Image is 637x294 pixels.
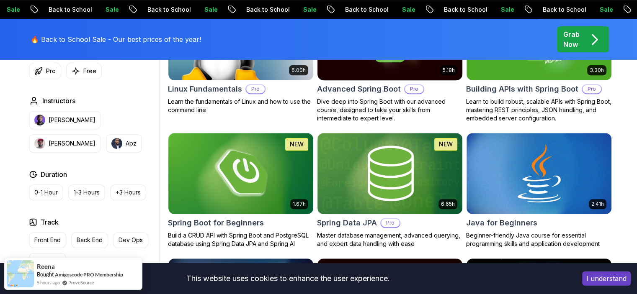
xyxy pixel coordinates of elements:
[466,97,612,123] p: Learn to build robust, scalable APIs with Spring Boot, mastering REST principles, JSON handling, ...
[126,139,137,148] p: Abz
[317,231,463,248] p: Master database management, advanced querying, and expert data handling with ease
[168,217,264,229] h2: Spring Boot for Beginners
[295,5,322,14] p: Sale
[168,231,314,248] p: Build a CRUD API with Spring Boot and PostgreSQL database using Spring Data JPA and Spring AI
[317,133,463,248] a: Spring Data JPA card6.65hNEWSpring Data JPAProMaster database management, advanced querying, and ...
[439,140,453,148] p: NEW
[583,85,601,93] p: Pro
[317,133,462,214] img: Spring Data JPA card
[83,67,96,75] p: Free
[493,5,520,14] p: Sale
[41,217,59,227] h2: Track
[29,232,66,248] button: Front End
[441,201,455,207] p: 6.65h
[238,5,295,14] p: Back to School
[466,217,537,229] h2: Java for Beginners
[68,279,94,286] a: ProveSource
[34,236,61,244] p: Front End
[535,5,592,14] p: Back to School
[46,67,56,75] p: Pro
[29,111,101,129] button: instructor img[PERSON_NAME]
[66,63,102,79] button: Free
[113,232,148,248] button: Dev Ops
[29,253,66,269] button: Full Stack
[111,138,122,149] img: instructor img
[34,138,45,149] img: instructor img
[110,184,146,200] button: +3 Hours
[290,140,304,148] p: NEW
[34,115,45,125] img: instructor img
[291,67,306,74] p: 6.00h
[168,133,313,214] img: Spring Boot for Beginners card
[317,97,463,123] p: Dive deep into Spring Boot with our advanced course, designed to take your skills from intermedia...
[41,5,98,14] p: Back to School
[6,269,570,288] div: This website uses cookies to enhance the user experience.
[563,29,580,49] p: Grab Now
[49,116,95,124] p: [PERSON_NAME]
[168,133,314,248] a: Spring Boot for Beginners card1.67hNEWSpring Boot for BeginnersBuild a CRUD API with Spring Boot ...
[37,271,54,278] span: Bought
[55,271,123,278] a: Amigoscode PRO Membership
[68,184,105,200] button: 1-3 Hours
[592,5,619,14] p: Sale
[34,257,61,265] p: Full Stack
[582,271,631,286] button: Accept cookies
[381,219,400,227] p: Pro
[293,201,306,207] p: 1.67h
[590,67,604,74] p: 3.30h
[29,63,61,79] button: Pro
[139,5,196,14] p: Back to School
[37,263,55,270] span: Reena
[466,133,612,248] a: Java for Beginners card2.41hJava for BeginnersBeginner-friendly Java course for essential program...
[394,5,421,14] p: Sale
[466,83,578,95] h2: Building APIs with Spring Boot
[119,236,143,244] p: Dev Ops
[196,5,223,14] p: Sale
[49,139,95,148] p: [PERSON_NAME]
[337,5,394,14] p: Back to School
[106,134,142,153] button: instructor imgAbz
[168,97,314,114] p: Learn the fundamentals of Linux and how to use the command line
[42,96,75,106] h2: Instructors
[98,5,124,14] p: Sale
[71,232,108,248] button: Back End
[77,236,103,244] p: Back End
[466,231,612,248] p: Beginner-friendly Java course for essential programming skills and application development
[317,217,377,229] h2: Spring Data JPA
[317,83,401,95] h2: Advanced Spring Boot
[41,169,67,179] h2: Duration
[116,188,141,197] p: +3 Hours
[29,134,101,153] button: instructor img[PERSON_NAME]
[467,133,611,214] img: Java for Beginners card
[405,85,423,93] p: Pro
[436,5,493,14] p: Back to School
[74,188,100,197] p: 1-3 Hours
[37,279,60,286] span: 5 hours ago
[34,188,58,197] p: 0-1 Hour
[29,184,63,200] button: 0-1 Hour
[443,67,455,74] p: 5.18h
[591,201,604,207] p: 2.41h
[31,34,201,44] p: 🔥 Back to School Sale - Our best prices of the year!
[7,260,34,287] img: provesource social proof notification image
[246,85,265,93] p: Pro
[168,83,242,95] h2: Linux Fundamentals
